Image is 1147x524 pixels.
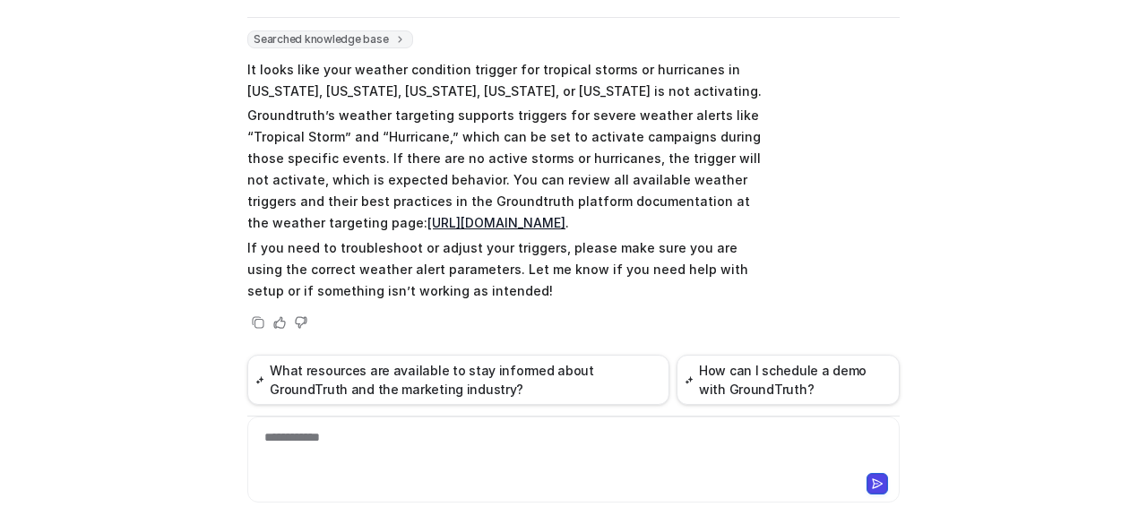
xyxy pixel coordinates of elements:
p: If you need to troubleshoot or adjust your triggers, please make sure you are using the correct w... [247,237,772,302]
button: How can I schedule a demo with GroundTruth? [677,355,900,405]
button: What resources are available to stay informed about GroundTruth and the marketing industry? [247,355,669,405]
p: Groundtruth’s weather targeting supports triggers for severe weather alerts like “Tropical Storm”... [247,105,772,234]
span: Searched knowledge base [247,30,413,48]
p: It looks like your weather condition trigger for tropical storms or hurricanes in [US_STATE], [US... [247,59,772,102]
a: [URL][DOMAIN_NAME] [427,215,565,230]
